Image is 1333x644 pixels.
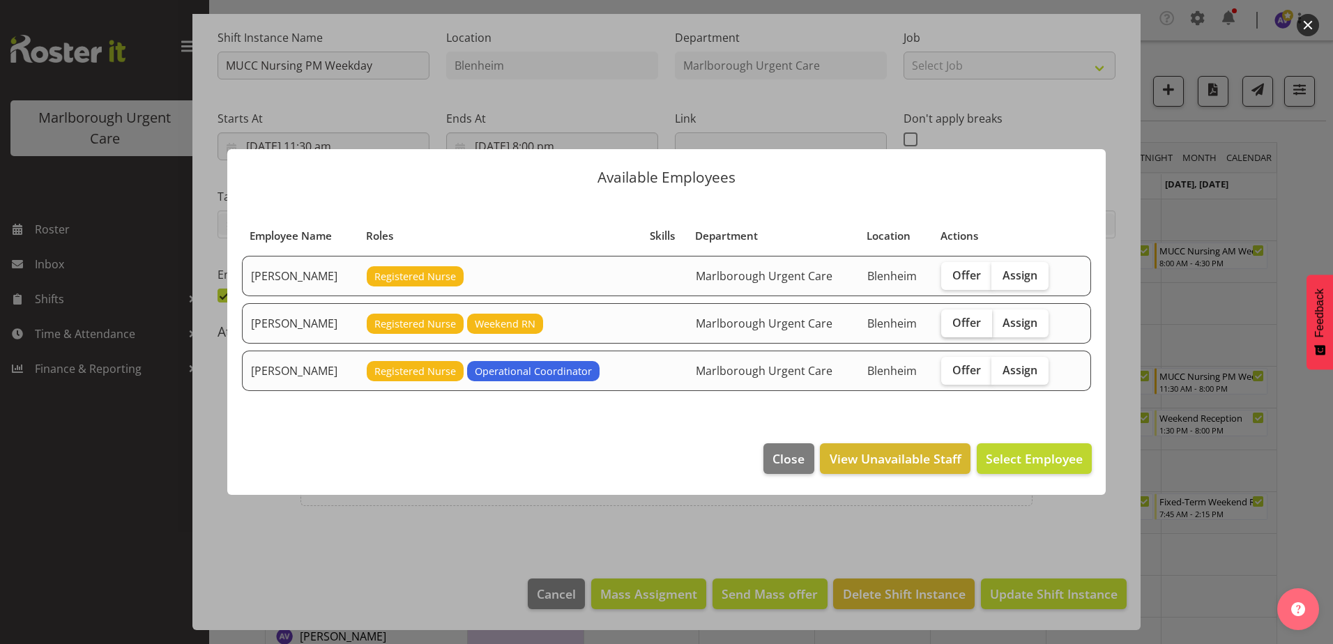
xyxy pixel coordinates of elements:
[374,269,456,284] span: Registered Nurse
[475,364,592,379] span: Operational Coordinator
[867,363,917,378] span: Blenheim
[940,228,1063,244] div: Actions
[867,268,917,284] span: Blenheim
[867,228,924,244] div: Location
[772,450,805,468] span: Close
[241,170,1092,185] p: Available Employees
[820,443,970,474] button: View Unavailable Staff
[952,363,981,377] span: Offer
[1291,602,1305,616] img: help-xxl-2.png
[763,443,814,474] button: Close
[242,256,358,296] td: [PERSON_NAME]
[242,303,358,344] td: [PERSON_NAME]
[1003,268,1037,282] span: Assign
[695,228,851,244] div: Department
[977,443,1092,474] button: Select Employee
[650,228,680,244] div: Skills
[986,450,1083,467] span: Select Employee
[1313,289,1326,337] span: Feedback
[952,316,981,330] span: Offer
[366,228,634,244] div: Roles
[952,268,981,282] span: Offer
[475,316,535,332] span: Weekend RN
[242,351,358,391] td: [PERSON_NAME]
[250,228,350,244] div: Employee Name
[1307,275,1333,369] button: Feedback - Show survey
[374,316,456,332] span: Registered Nurse
[696,363,832,378] span: Marlborough Urgent Care
[867,316,917,331] span: Blenheim
[374,364,456,379] span: Registered Nurse
[1003,363,1037,377] span: Assign
[696,268,832,284] span: Marlborough Urgent Care
[696,316,832,331] span: Marlborough Urgent Care
[830,450,961,468] span: View Unavailable Staff
[1003,316,1037,330] span: Assign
